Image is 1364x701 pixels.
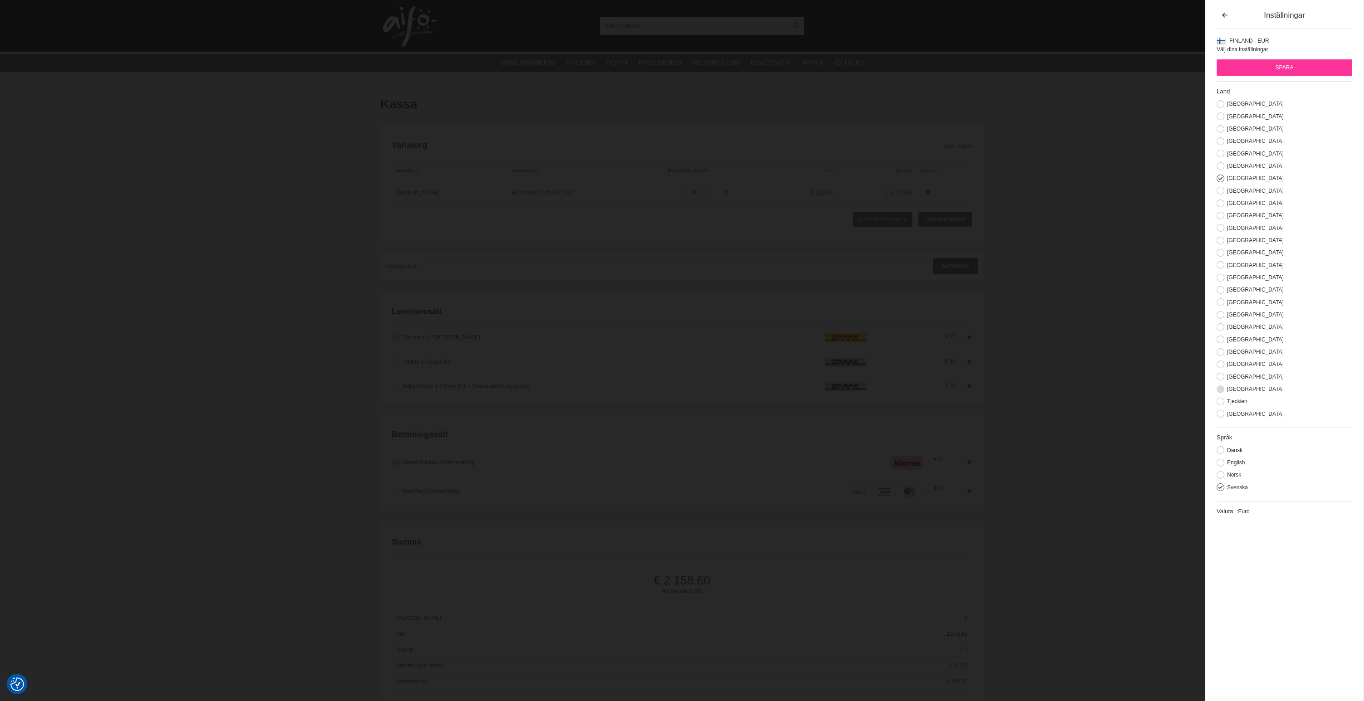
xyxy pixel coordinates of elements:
[1224,175,1284,181] label: [GEOGRAPHIC_DATA]
[638,57,681,69] a: Pro Video
[853,212,913,227] a: Fortsätt handla
[825,382,923,391] img: icon_dhl.png
[1224,188,1284,194] label: [GEOGRAPHIC_DATA]
[1217,36,1226,45] img: FI
[1224,411,1284,417] label: [GEOGRAPHIC_DATA]
[662,588,687,594] span: Att betala
[1224,484,1248,491] label: Svenska
[1224,324,1284,330] label: [GEOGRAPHIC_DATA]
[934,485,942,492] span: 0
[10,677,24,691] img: Revisit consent button
[825,358,923,367] img: icon_dhl.png
[1224,101,1284,107] label: [GEOGRAPHIC_DATA]
[1224,151,1284,157] label: [GEOGRAPHIC_DATA]
[402,459,474,466] span: Klarna Faktura / Kortbetalning
[835,57,865,69] a: Outlet
[380,96,984,113] h1: Kassa
[402,383,465,389] span: Bulky Goods 4-7 Days EU
[1224,459,1245,466] label: English
[891,456,923,470] img: Klarna Checkout
[942,626,972,642] span: 13.52 kg
[392,610,960,626] span: [PERSON_NAME]
[511,190,573,196] a: Elinchrom D-Lite RX One
[920,168,937,173] span: Radera
[1224,349,1284,355] label: [GEOGRAPHIC_DATA]
[946,382,954,389] span: 0
[1224,274,1284,281] label: [GEOGRAPHIC_DATA]
[395,168,419,173] span: Artikelkod
[1224,225,1284,231] label: [GEOGRAPHIC_DATA]
[1224,163,1284,169] label: [GEOGRAPHIC_DATA]
[1224,472,1241,478] label: Norsk
[1224,374,1284,380] label: [GEOGRAPHIC_DATA]
[606,57,627,69] a: Foto
[825,333,923,342] img: icon_dhl.png
[847,485,923,499] img: DIBS - Payments made easy
[1224,361,1284,367] label: [GEOGRAPHIC_DATA]
[689,588,702,594] span: EUR
[918,212,972,227] a: Töm varukorg
[386,263,417,269] span: Kampanjkod
[946,333,954,340] span: 0
[600,19,787,32] input: Sök produkter ...
[960,610,972,626] span: 8
[945,358,955,364] span: 30
[392,642,955,658] span: Rabatt
[896,168,912,173] span: Belopp
[392,658,945,674] span: Summa exkl. moms
[1224,262,1284,268] label: [GEOGRAPHIC_DATA]
[501,57,555,69] a: Varumärken
[1224,447,1242,453] label: Dansk
[1223,10,1347,21] div: Inställningar
[1224,398,1247,404] label: Tjeckien
[945,658,972,674] span: 1 720
[1224,126,1284,132] label: [GEOGRAPHIC_DATA]
[1217,433,1352,442] h2: Språk
[933,258,978,274] input: Aktivera
[942,674,972,690] span: 438.60
[402,359,452,365] span: Priority 3-5 Days EU
[1229,38,1269,44] span: Finland - EUR
[944,142,972,150] span: Exkl. moms
[1224,113,1284,120] label: [GEOGRAPHIC_DATA]
[392,306,972,317] h2: Leveranssätt
[1217,88,1352,96] h2: Land
[891,190,912,196] span: 1 720.00
[1217,508,1238,515] label: Valuta: :
[1224,299,1284,306] label: [GEOGRAPHIC_DATA]
[1224,249,1284,256] label: [GEOGRAPHIC_DATA]
[565,57,594,69] a: Studio
[1224,138,1284,144] label: [GEOGRAPHIC_DATA]
[402,488,459,495] span: NetsEasy Kortbetalning
[1224,312,1284,318] label: [GEOGRAPHIC_DATA]
[511,168,538,173] span: Benämning
[402,334,480,341] span: Standard 4-7 [PERSON_NAME]
[750,57,791,69] a: Discover
[395,190,439,196] a: [DOMAIN_NAME]
[407,574,957,588] span: 2 158.60
[10,676,24,692] button: Samtyckesinställningar
[1224,237,1284,243] label: [GEOGRAPHIC_DATA]
[1224,200,1284,206] label: [GEOGRAPHIC_DATA]
[1224,212,1284,219] label: [GEOGRAPHIC_DATA]
[392,536,421,548] h2: Summa
[1224,386,1284,392] label: [GEOGRAPHIC_DATA]
[1238,508,1249,515] span: Euro
[1224,287,1284,293] label: [GEOGRAPHIC_DATA]
[693,57,739,69] a: Workflow
[802,57,823,69] a: Hyra
[934,456,942,462] span: 0
[824,168,833,173] span: Pris
[392,626,942,642] span: Vikt
[1217,59,1352,76] input: Spara
[392,140,944,151] h2: Varukorg
[955,642,972,658] span: 0
[392,674,942,690] span: Momsbelopp
[667,168,711,173] span: [PERSON_NAME]
[1224,336,1284,343] label: [GEOGRAPHIC_DATA]
[1217,46,1268,53] span: Välj dina inställningar
[468,383,530,389] span: Heavy and bulky goods
[392,429,972,440] h2: Betalningssätt
[383,6,437,47] img: logo.png
[817,190,833,196] span: 215.00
